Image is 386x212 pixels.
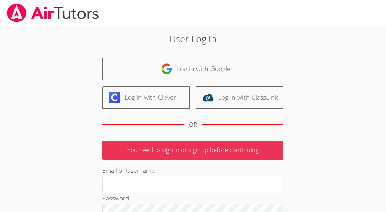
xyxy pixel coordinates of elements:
[54,32,332,46] h2: User Log in
[102,58,283,80] a: Log in with Google
[196,86,283,109] a: Log in with ClassLink
[109,92,120,103] img: clever-logo-6eab21bc6e7a338710f1a6ff85c0baf02591cd810cc4098c63d3a4b26e2feb20.svg
[161,63,173,75] img: google-logo-50288ca7cdecda66e5e0955fdab243c47b7ad437acaf1139b6f446037453330a.svg
[202,92,214,103] img: classlink-logo-d6bb404cc1216ec64c9a2012d9dc4662098be43eaf13dc465df04b49fa7ab582.svg
[102,141,283,160] p: You need to sign in or sign up before continuing
[102,194,129,202] label: Password
[189,120,197,130] div: OR
[102,166,155,175] label: Email or Username
[6,4,100,22] img: airtutors_banner-c4298cdbf04f3fff15de1276eac7730deb9818008684d7c2e4769d2f7ddbe033.png
[102,86,190,109] a: Log in with Clever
